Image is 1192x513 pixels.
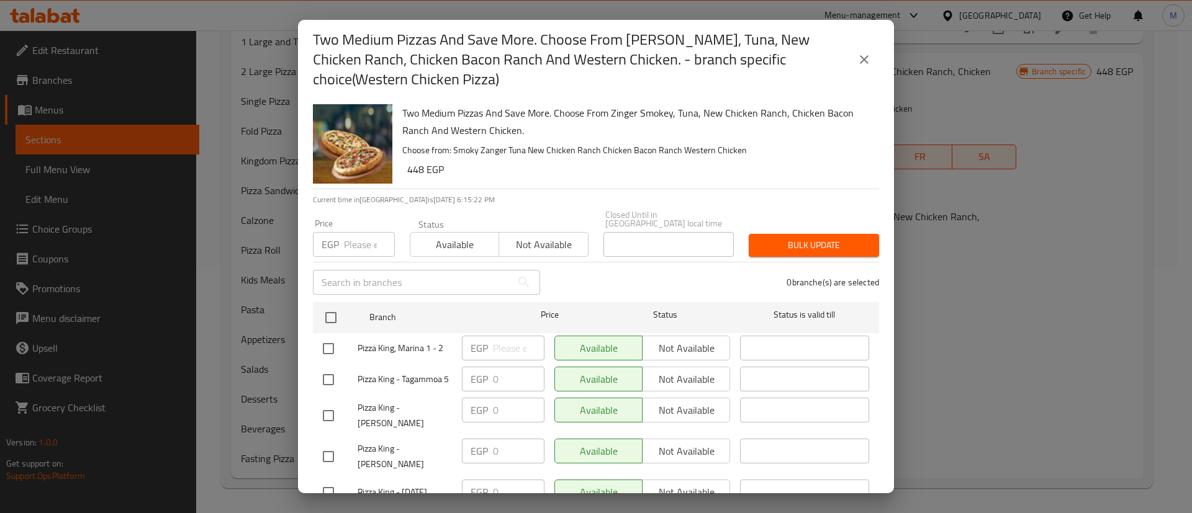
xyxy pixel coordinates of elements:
[344,232,395,257] input: Please enter price
[358,400,452,431] span: Pizza King - [PERSON_NAME]
[369,310,499,325] span: Branch
[358,441,452,472] span: Pizza King - [PERSON_NAME]
[410,232,499,257] button: Available
[471,403,488,417] p: EGP
[313,270,512,295] input: Search in branches
[849,45,879,74] button: close
[415,236,494,254] span: Available
[601,307,730,323] span: Status
[493,398,544,422] input: Please enter price
[313,30,849,89] h2: Two Medium Pizzas And Save More. Choose From [PERSON_NAME], Tuna, New Chicken Ranch, Chicken Baco...
[504,236,583,254] span: Not available
[358,484,452,500] span: Pizza King - [DATE]
[358,372,452,387] span: Pizza King - Tagammoa 5
[313,194,879,205] p: Current time in [GEOGRAPHIC_DATA] is [DATE] 6:15:22 PM
[493,367,544,391] input: Please enter price
[471,484,488,499] p: EGP
[471,444,488,458] p: EGP
[402,104,869,139] h6: Two Medium Pizzas And Save More. Choose From Zinger Smokey, Tuna, New Chicken Ranch, Chicken Baco...
[759,238,869,253] span: Bulk update
[471,341,488,355] p: EGP
[358,341,452,356] span: Pizza King, Marina 1 - 2
[493,439,544,463] input: Please enter price
[471,372,488,386] p: EGP
[313,104,392,184] img: Two Medium Pizzas And Save More. Choose From Zinger Smokey, Tuna, New Chicken Ranch, Chicken Baco...
[749,234,879,257] button: Bulk update
[493,480,544,504] input: Please enter price
[740,307,869,323] span: Status is valid till
[402,143,869,158] p: Choose from: Smoky Zanger Tuna New Chicken Ranch Chicken Bacon Ranch Western Chicken
[493,336,544,360] input: Please enter price
[322,237,339,252] p: EGP
[407,161,869,178] h6: 448 EGP
[508,307,591,323] span: Price
[787,276,879,288] p: 0 branche(s) are selected
[499,232,588,257] button: Not available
